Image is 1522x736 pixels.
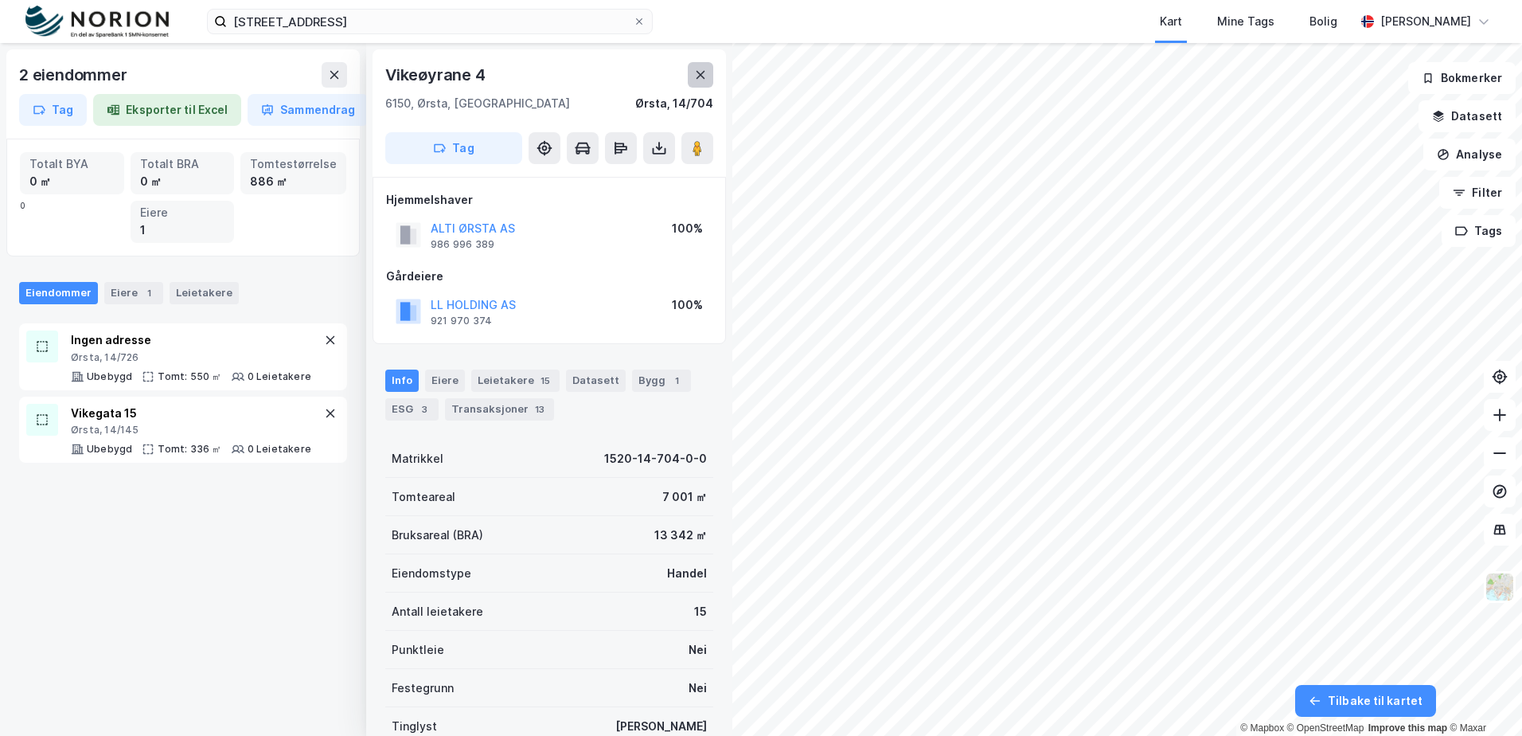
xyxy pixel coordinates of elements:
[248,443,311,456] div: 0 Leietakere
[248,94,369,126] button: Sammendrag
[71,424,311,437] div: Ørsta, 14/145
[471,370,560,392] div: Leietakere
[1295,685,1436,717] button: Tilbake til kartet
[392,602,483,621] div: Antall leietakere
[248,370,311,383] div: 0 Leietakere
[20,152,346,243] div: 0
[87,443,132,456] div: Ubebygd
[689,640,707,660] div: Nei
[694,602,707,621] div: 15
[1380,12,1471,31] div: [PERSON_NAME]
[104,282,163,304] div: Eiere
[19,282,98,304] div: Eiendommer
[537,373,553,389] div: 15
[392,487,455,507] div: Tomteareal
[385,370,419,392] div: Info
[385,94,570,113] div: 6150, Ørsta, [GEOGRAPHIC_DATA]
[425,370,465,392] div: Eiere
[158,443,221,456] div: Tomt: 336 ㎡
[566,370,626,392] div: Datasett
[1442,215,1516,247] button: Tags
[19,94,87,126] button: Tag
[431,238,494,251] div: 986 996 389
[1442,660,1522,736] div: Kontrollprogram for chat
[227,10,633,33] input: Søk på adresse, matrikkel, gårdeiere, leietakere eller personer
[140,155,225,173] div: Totalt BRA
[71,331,311,350] div: Ingen adresse
[1240,722,1284,734] a: Mapbox
[1217,12,1274,31] div: Mine Tags
[87,370,132,383] div: Ubebygd
[140,173,225,190] div: 0 ㎡
[392,679,454,698] div: Festegrunn
[1309,12,1337,31] div: Bolig
[672,219,703,238] div: 100%
[1485,572,1515,602] img: Z
[141,285,157,301] div: 1
[140,221,225,239] div: 1
[29,155,115,173] div: Totalt BYA
[392,717,437,736] div: Tinglyst
[392,640,444,660] div: Punktleie
[71,351,311,364] div: Ørsta, 14/726
[1368,722,1447,734] a: Improve this map
[158,370,221,383] div: Tomt: 550 ㎡
[25,6,169,38] img: norion-logo.80e7a08dc31c2e691866.png
[632,370,691,392] div: Bygg
[445,398,554,421] div: Transaksjoner
[689,679,707,698] div: Nei
[386,267,712,286] div: Gårdeiere
[392,564,471,583] div: Eiendomstype
[667,564,707,583] div: Handel
[93,94,241,126] button: Eksporter til Excel
[604,449,707,468] div: 1520-14-704-0-0
[392,449,443,468] div: Matrikkel
[170,282,239,304] div: Leietakere
[1439,177,1516,209] button: Filter
[250,173,337,190] div: 886 ㎡
[71,404,311,423] div: Vikegata 15
[385,398,439,421] div: ESG
[635,94,713,113] div: Ørsta, 14/704
[532,401,548,417] div: 13
[672,296,703,315] div: 100%
[29,173,115,190] div: 0 ㎡
[140,204,225,221] div: Eiere
[669,373,685,389] div: 1
[250,155,337,173] div: Tomtestørrelse
[615,717,707,736] div: [PERSON_NAME]
[416,401,432,417] div: 3
[385,62,489,88] div: Vikeøyrane 4
[386,190,712,209] div: Hjemmelshaver
[19,62,131,88] div: 2 eiendommer
[662,487,707,507] div: 7 001 ㎡
[654,526,707,545] div: 13 342 ㎡
[392,526,483,545] div: Bruksareal (BRA)
[1287,722,1364,734] a: OpenStreetMap
[431,315,492,327] div: 921 970 374
[1408,62,1516,94] button: Bokmerker
[385,132,522,164] button: Tag
[1442,660,1522,736] iframe: Chat Widget
[1423,139,1516,170] button: Analyse
[1160,12,1182,31] div: Kart
[1419,100,1516,132] button: Datasett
